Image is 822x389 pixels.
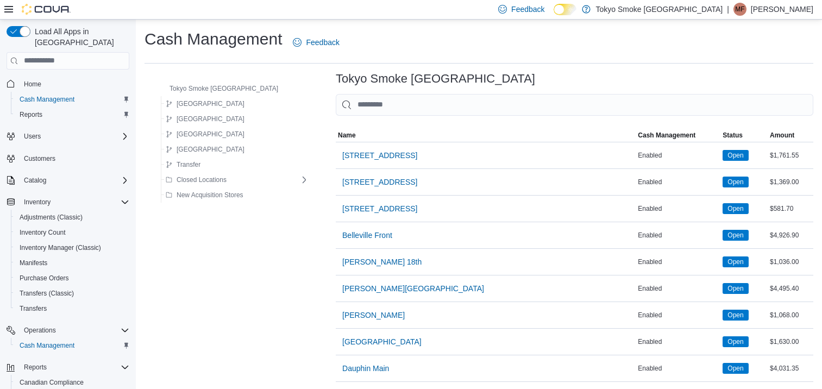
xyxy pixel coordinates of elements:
span: Open [723,203,748,214]
span: Transfer [177,160,200,169]
span: Feedback [306,37,339,48]
span: Inventory Manager (Classic) [15,241,129,254]
div: Matthew Frolander [733,3,746,16]
div: $4,495.40 [768,282,813,295]
button: Cash Management [11,338,134,353]
span: [PERSON_NAME] [342,310,405,321]
p: | [727,3,729,16]
div: Enabled [636,282,720,295]
span: Transfers [15,302,129,315]
a: Inventory Count [15,226,70,239]
span: New Acquisition Stores [177,191,243,199]
a: Cash Management [15,93,79,106]
span: Belleville Front [342,230,392,241]
span: Open [727,230,743,240]
span: Open [727,337,743,347]
span: Purchase Orders [15,272,129,285]
span: Catalog [20,174,129,187]
input: This is a search bar. As you type, the results lower in the page will automatically filter. [336,94,813,116]
span: [GEOGRAPHIC_DATA] [177,115,244,123]
button: Inventory [20,196,55,209]
p: Tokyo Smoke [GEOGRAPHIC_DATA] [596,3,723,16]
a: Adjustments (Classic) [15,211,87,224]
div: $1,036.00 [768,255,813,268]
button: Transfers [11,301,134,316]
span: Transfers (Classic) [20,289,74,298]
span: Status [723,131,743,140]
span: Inventory Manager (Classic) [20,243,101,252]
button: Cash Management [636,129,720,142]
span: Closed Locations [177,175,227,184]
span: Canadian Compliance [20,378,84,387]
button: Inventory Count [11,225,134,240]
span: Inventory Count [15,226,129,239]
div: $1,630.00 [768,335,813,348]
span: Cash Management [20,95,74,104]
span: Cash Management [15,339,129,352]
button: Amount [768,129,813,142]
div: Enabled [636,175,720,189]
span: Open [727,363,743,373]
a: Manifests [15,256,52,269]
button: [PERSON_NAME][GEOGRAPHIC_DATA] [338,278,488,299]
button: [GEOGRAPHIC_DATA] [161,143,249,156]
span: Purchase Orders [20,274,69,283]
span: Open [727,310,743,320]
span: Feedback [511,4,544,15]
span: Reports [15,108,129,121]
span: [PERSON_NAME][GEOGRAPHIC_DATA] [342,283,484,294]
a: Transfers [15,302,51,315]
button: New Acquisition Stores [161,189,248,202]
h3: Tokyo Smoke [GEOGRAPHIC_DATA] [336,72,535,85]
span: Home [24,80,41,89]
div: $581.70 [768,202,813,215]
button: Cash Management [11,92,134,107]
span: Open [723,150,748,161]
button: Closed Locations [161,173,231,186]
button: Tokyo Smoke [GEOGRAPHIC_DATA] [154,82,283,95]
a: Reports [15,108,47,121]
span: Open [727,257,743,267]
span: Customers [24,154,55,163]
button: Transfers (Classic) [11,286,134,301]
button: Users [2,129,134,144]
div: $1,068.00 [768,309,813,322]
button: Reports [11,107,134,122]
button: Home [2,76,134,92]
button: [PERSON_NAME] [338,304,409,326]
button: [STREET_ADDRESS] [338,198,422,219]
span: Cash Management [20,341,74,350]
a: Purchase Orders [15,272,73,285]
span: Name [338,131,356,140]
button: Inventory [2,195,134,210]
a: Inventory Manager (Classic) [15,241,105,254]
button: [GEOGRAPHIC_DATA] [161,97,249,110]
button: Users [20,130,45,143]
div: Enabled [636,229,720,242]
span: Tokyo Smoke [GEOGRAPHIC_DATA] [170,84,278,93]
button: Reports [2,360,134,375]
span: Open [727,177,743,187]
span: Open [723,177,748,187]
button: Customers [2,150,134,166]
span: Manifests [15,256,129,269]
span: [PERSON_NAME] 18th [342,256,422,267]
p: [PERSON_NAME] [751,3,813,16]
span: Transfers [20,304,47,313]
img: Cova [22,4,71,15]
span: [GEOGRAPHIC_DATA] [177,99,244,108]
span: Adjustments (Classic) [20,213,83,222]
span: [STREET_ADDRESS] [342,150,417,161]
a: Feedback [288,32,343,53]
button: [STREET_ADDRESS] [338,171,422,193]
button: Catalog [20,174,51,187]
button: Operations [20,324,60,337]
div: Enabled [636,149,720,162]
a: Cash Management [15,339,79,352]
span: Users [24,132,41,141]
span: [GEOGRAPHIC_DATA] [177,130,244,139]
h1: Cash Management [145,28,282,50]
div: $1,761.55 [768,149,813,162]
span: Open [723,230,748,241]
